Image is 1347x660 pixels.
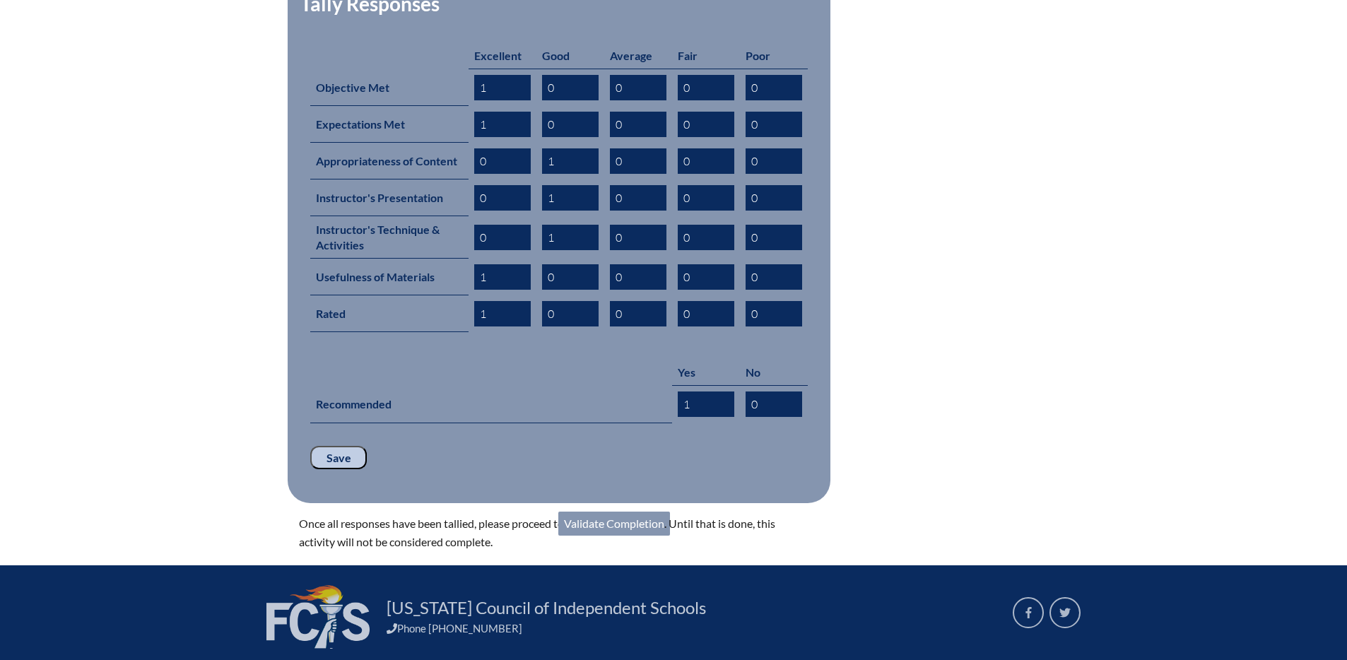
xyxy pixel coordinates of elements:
[310,295,469,332] th: Rated
[299,514,796,551] p: Once all responses have been tallied, please proceed to . Until that is done, this activity will ...
[310,179,469,216] th: Instructor's Presentation
[310,259,469,295] th: Usefulness of Materials
[266,585,370,649] img: FCIS_logo_white
[310,216,469,259] th: Instructor's Technique & Activities
[387,622,996,635] div: Phone [PHONE_NUMBER]
[310,106,469,143] th: Expectations Met
[536,42,604,69] th: Good
[310,69,469,106] th: Objective Met
[672,359,740,386] th: Yes
[558,512,670,536] a: Validate Completion
[740,359,808,386] th: No
[672,42,740,69] th: Fair
[381,596,712,619] a: [US_STATE] Council of Independent Schools
[740,42,808,69] th: Poor
[604,42,672,69] th: Average
[469,42,536,69] th: Excellent
[310,386,672,423] th: Recommended
[310,143,469,179] th: Appropriateness of Content
[310,446,367,470] input: Save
